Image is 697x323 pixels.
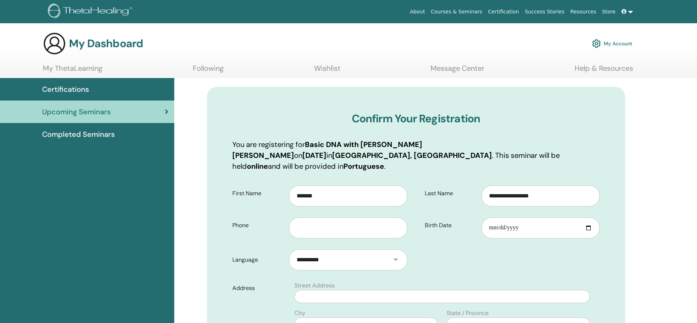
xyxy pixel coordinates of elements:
b: Portuguese [343,161,384,171]
a: Certification [485,5,522,19]
span: Certifications [42,84,89,95]
label: First Name [227,187,289,200]
h3: Confirm Your Registration [232,112,600,125]
a: Wishlist [314,64,341,78]
b: [DATE] [302,151,326,160]
b: Basic DNA with [PERSON_NAME] [PERSON_NAME] [232,140,422,160]
a: Courses & Seminars [428,5,485,19]
a: Success Stories [522,5,567,19]
h3: My Dashboard [69,37,143,50]
label: Language [227,253,289,267]
a: Help & Resources [575,64,633,78]
img: logo.png [48,4,135,20]
label: Street Address [294,281,335,290]
a: Store [599,5,619,19]
label: Last Name [419,187,481,200]
a: About [407,5,428,19]
img: cog.svg [592,37,601,50]
b: [GEOGRAPHIC_DATA], [GEOGRAPHIC_DATA] [332,151,492,160]
label: Address [227,281,290,295]
a: Message Center [431,64,484,78]
span: Upcoming Seminars [42,106,111,117]
p: You are registering for on in . This seminar will be held and will be provided in . [232,139,600,172]
a: Following [193,64,224,78]
a: My Account [592,36,632,52]
b: online [247,161,268,171]
span: Completed Seminars [42,129,115,140]
label: Phone [227,218,289,232]
label: City [294,309,305,318]
a: Resources [567,5,599,19]
a: My ThetaLearning [43,64,102,78]
img: generic-user-icon.jpg [43,32,66,55]
label: State / Province [447,309,489,318]
label: Birth Date [419,218,481,232]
